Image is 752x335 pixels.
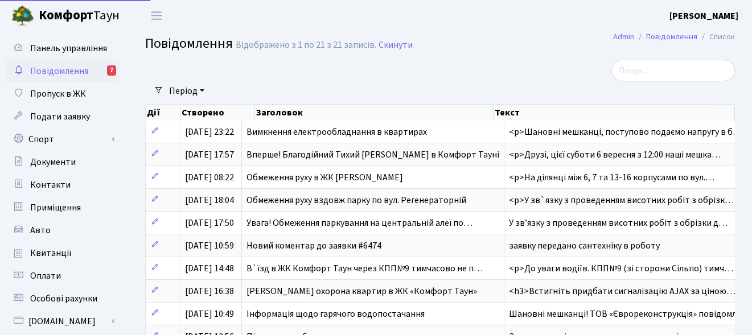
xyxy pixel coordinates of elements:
span: Приміщення [30,201,81,214]
span: Квитанції [30,247,72,259]
input: Пошук... [611,60,735,81]
span: В`їзд в ЖК Комфорт Таун через КПП№9 тимчасово не п… [246,262,483,275]
span: [DATE] 10:49 [185,308,234,320]
span: [DATE] 08:22 [185,171,234,184]
span: Контакти [30,179,71,191]
span: Інформація щодо гарячого водопостачання [246,308,425,320]
span: Таун [39,6,120,26]
span: [DATE] 17:50 [185,217,234,229]
span: У звʼязку з проведенням висотних робіт з обрізки д… [509,217,728,229]
th: Заголовок [255,105,494,121]
span: Панель управління [30,42,107,55]
span: заявку передано сантехніку в роботу [509,239,660,252]
span: Увага! Обмеження паркування на центральній алеї по… [246,217,472,229]
a: Повідомлення7 [6,60,120,82]
span: <p>На ділянці між 6, 7 та 13-16 корпусами по вул.… [509,171,714,184]
span: [DATE] 10:59 [185,239,234,252]
span: [DATE] 18:04 [185,194,234,206]
span: [DATE] 23:22 [185,126,234,138]
a: [PERSON_NAME] [669,9,738,23]
span: Повідомлення [145,34,233,53]
a: Приміщення [6,196,120,219]
a: Панель управління [6,37,120,60]
span: Документи [30,156,76,168]
a: Admin [613,31,634,43]
span: Оплати [30,270,61,282]
a: Період [165,81,209,101]
div: Відображено з 1 по 21 з 21 записів. [236,40,376,51]
span: <p>Друзі, цієї суботи 6 вересня з 12:00 наші мешка… [509,148,721,161]
span: <p>До уваги водіїв. КПП№9 (зі сторони Сільпо) тимч… [509,262,733,275]
nav: breadcrumb [596,25,752,49]
th: Дії [146,105,180,121]
th: Текст [494,105,735,121]
span: Авто [30,224,51,237]
span: Вперше! Благодійний Тихий [PERSON_NAME] в Комфорт Тауні [246,148,499,161]
span: <p>У зв`язку з проведенням висотних робіт з обрізк… [509,194,734,206]
div: 7 [107,65,116,76]
li: Список [697,31,735,43]
span: <h3>Встигніть придбати сигналізацію AJAX за ціною… [509,285,735,297]
span: Повідомлення [30,65,88,77]
a: Спорт [6,128,120,151]
a: Документи [6,151,120,173]
a: Скинути [379,40,413,51]
span: Особові рахунки [30,292,97,305]
a: Квитанції [6,242,120,264]
span: Вимкнення електрообладнання в квартирах [246,126,427,138]
a: Авто [6,219,120,242]
span: [DATE] 14:48 [185,262,234,275]
a: Подати заявку [6,105,120,128]
button: Переключити навігацію [142,6,171,25]
img: logo.png [11,5,34,27]
b: [PERSON_NAME] [669,10,738,22]
a: Оплати [6,264,120,287]
th: Створено [180,105,255,121]
span: [DATE] 17:57 [185,148,234,161]
a: Пропуск в ЖК [6,82,120,105]
a: Контакти [6,173,120,196]
span: [PERSON_NAME] охорона квартир в ЖК «Комфорт Таун» [246,285,477,297]
span: Обмеження руху в ЖК [PERSON_NAME] [246,171,403,184]
span: <p>Шановні мешканці, поступово подаємо напругу в б… [509,126,742,138]
span: Новий коментар до заявки #6474 [246,239,381,252]
span: [DATE] 16:38 [185,285,234,297]
span: Шановні мешканці! ТОВ «Єврореконструкція» повідомл… [509,308,746,320]
span: Обмеження руху вздовж парку по вул. Регенераторній [246,194,466,206]
span: Пропуск в ЖК [30,88,86,100]
span: Подати заявку [30,110,90,123]
a: [DOMAIN_NAME] [6,310,120,333]
a: Особові рахунки [6,287,120,310]
b: Комфорт [39,6,93,24]
a: Повідомлення [646,31,697,43]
